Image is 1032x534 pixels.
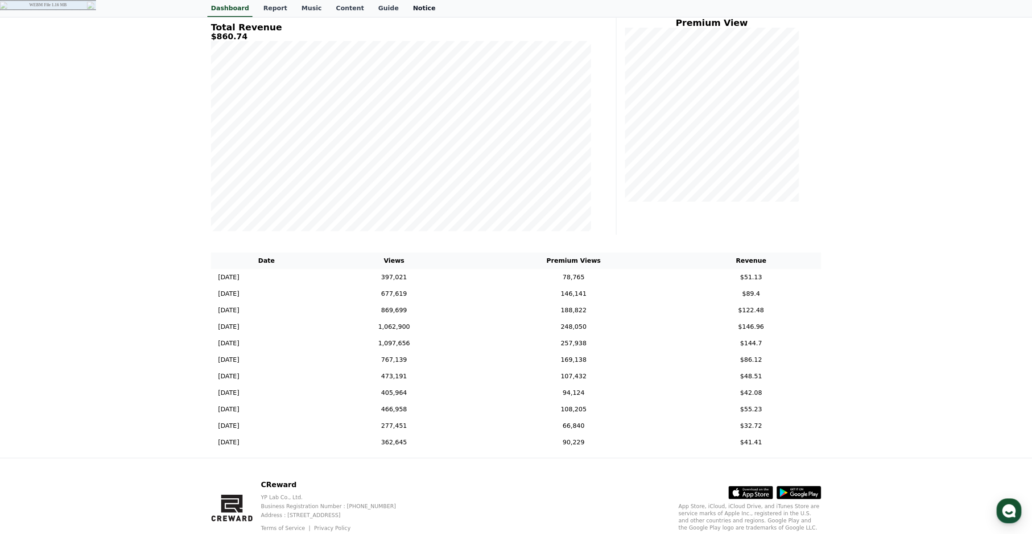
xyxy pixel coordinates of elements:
[132,296,154,303] span: Settings
[3,283,59,305] a: Home
[261,525,312,531] a: Terms of Service
[681,368,821,385] td: $48.51
[466,269,681,286] td: 78,765
[322,434,466,451] td: 362,645
[681,253,821,269] th: Revenue
[314,525,351,531] a: Privacy Policy
[681,302,821,319] td: $122.48
[261,494,410,501] p: YP Lab Co., Ltd.
[681,269,821,286] td: $51.13
[322,335,466,352] td: 1,097,656
[322,319,466,335] td: 1,062,900
[681,418,821,434] td: $32.72
[681,385,821,401] td: $42.08
[87,2,96,9] img: close16.png
[466,368,681,385] td: 107,432
[74,297,100,304] span: Messages
[218,355,239,364] p: [DATE]
[322,368,466,385] td: 473,191
[466,385,681,401] td: 94,124
[211,22,591,32] h4: Total Revenue
[623,18,800,28] h4: Premium View
[218,372,239,381] p: [DATE]
[322,253,466,269] th: Views
[211,253,322,269] th: Date
[218,405,239,414] p: [DATE]
[218,322,239,331] p: [DATE]
[466,286,681,302] td: 146,141
[218,306,239,315] p: [DATE]
[322,269,466,286] td: 397,021
[261,503,410,510] p: Business Registration Number : [PHONE_NUMBER]
[466,352,681,368] td: 169,138
[681,286,821,302] td: $89.4
[23,296,38,303] span: Home
[322,286,466,302] td: 677,619
[466,302,681,319] td: 188,822
[218,339,239,348] p: [DATE]
[59,283,115,305] a: Messages
[681,401,821,418] td: $55.23
[681,352,821,368] td: $86.12
[322,401,466,418] td: 466,958
[211,32,591,41] h5: $860.74
[678,503,821,531] p: App Store, iCloud, iCloud Drive, and iTunes Store are service marks of Apple Inc., registered in ...
[681,319,821,335] td: $146.96
[466,434,681,451] td: 90,229
[261,512,410,519] p: Address : [STREET_ADDRESS]
[218,273,239,282] p: [DATE]
[466,401,681,418] td: 108,205
[322,418,466,434] td: 277,451
[466,253,681,269] th: Premium Views
[466,418,681,434] td: 66,840
[218,289,239,298] p: [DATE]
[681,434,821,451] td: $41.41
[218,421,239,431] p: [DATE]
[261,480,410,490] p: CReward
[681,335,821,352] td: $144.7
[466,319,681,335] td: 248,050
[218,438,239,447] p: [DATE]
[466,335,681,352] td: 257,938
[322,385,466,401] td: 405,964
[322,352,466,368] td: 767,139
[9,1,87,9] td: WEBM File 1.16 MB
[115,283,171,305] a: Settings
[322,302,466,319] td: 869,699
[218,388,239,397] p: [DATE]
